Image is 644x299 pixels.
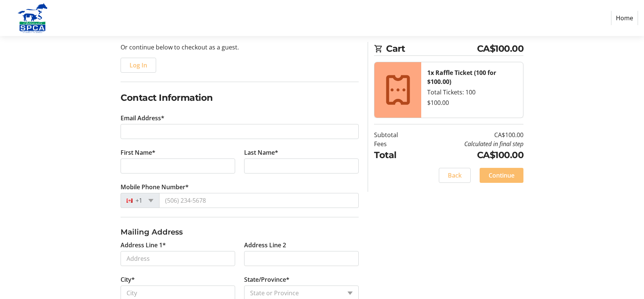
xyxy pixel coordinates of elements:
[374,139,417,148] td: Fees
[374,148,417,162] td: Total
[121,58,156,73] button: Log In
[244,241,286,250] label: Address Line 2
[477,42,524,55] span: CA$100.00
[448,171,462,180] span: Back
[480,168,523,183] button: Continue
[244,275,289,284] label: State/Province*
[159,193,359,208] input: (506) 234-5678
[121,275,135,284] label: City*
[6,3,59,33] img: Alberta SPCA's Logo
[427,69,496,86] strong: 1x Raffle Ticket (100 for $100.00)
[386,42,477,55] span: Cart
[427,98,517,107] div: $100.00
[417,130,523,139] td: CA$100.00
[121,251,235,266] input: Address
[244,148,278,157] label: Last Name*
[121,91,359,105] h2: Contact Information
[121,114,164,123] label: Email Address*
[489,171,514,180] span: Continue
[374,130,417,139] td: Subtotal
[121,182,189,191] label: Mobile Phone Number*
[130,61,147,70] span: Log In
[417,139,523,148] td: Calculated in final step
[427,88,517,97] div: Total Tickets: 100
[439,168,471,183] button: Back
[121,226,359,238] h3: Mailing Address
[611,11,638,25] a: Home
[121,241,166,250] label: Address Line 1*
[121,43,359,52] p: Or continue below to checkout as a guest.
[417,148,523,162] td: CA$100.00
[121,148,155,157] label: First Name*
